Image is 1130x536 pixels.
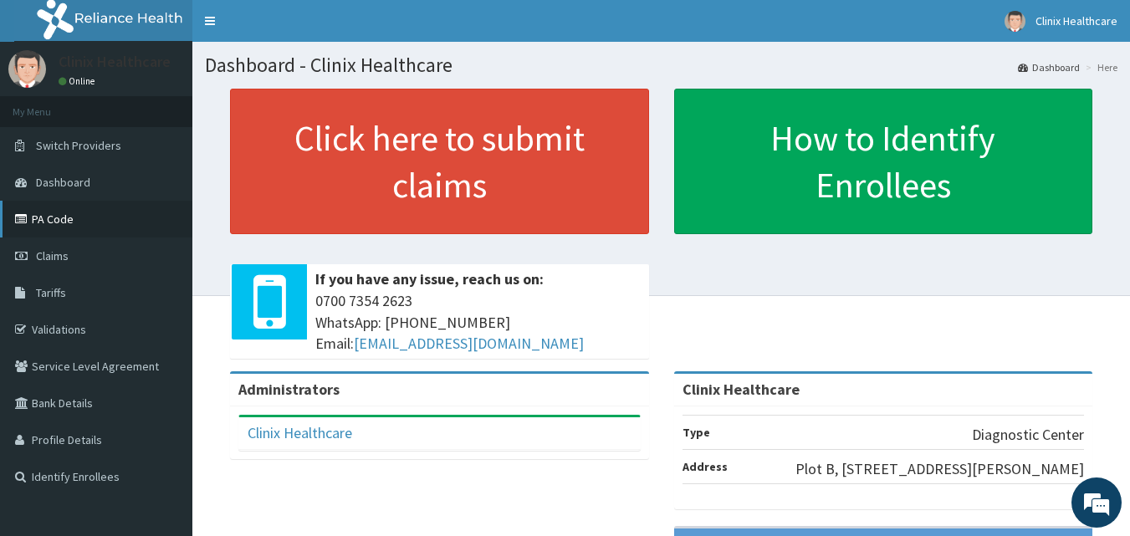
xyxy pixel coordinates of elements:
[8,50,46,88] img: User Image
[972,424,1084,446] p: Diagnostic Center
[795,458,1084,480] p: Plot B, [STREET_ADDRESS][PERSON_NAME]
[1081,60,1117,74] li: Here
[238,380,340,399] b: Administrators
[36,138,121,153] span: Switch Providers
[315,269,544,288] b: If you have any issue, reach us on:
[1005,11,1025,32] img: User Image
[683,380,800,399] strong: Clinix Healthcare
[36,248,69,263] span: Claims
[683,459,728,474] b: Address
[59,54,171,69] p: Clinix Healthcare
[36,175,90,190] span: Dashboard
[36,285,66,300] span: Tariffs
[683,425,710,440] b: Type
[1018,60,1080,74] a: Dashboard
[205,54,1117,76] h1: Dashboard - Clinix Healthcare
[1035,13,1117,28] span: Clinix Healthcare
[59,75,99,87] a: Online
[354,334,584,353] a: [EMAIL_ADDRESS][DOMAIN_NAME]
[674,89,1093,234] a: How to Identify Enrollees
[315,290,641,355] span: 0700 7354 2623 WhatsApp: [PHONE_NUMBER] Email:
[248,423,352,442] a: Clinix Healthcare
[230,89,649,234] a: Click here to submit claims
